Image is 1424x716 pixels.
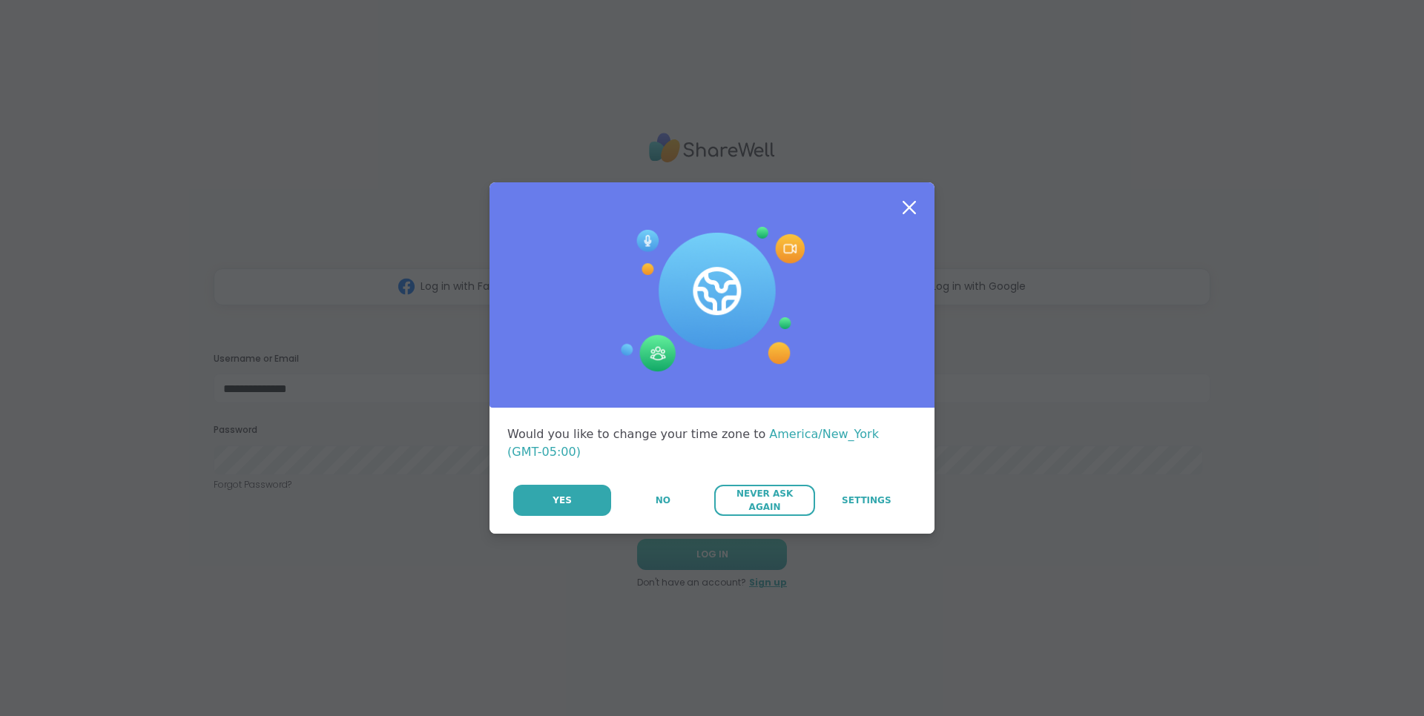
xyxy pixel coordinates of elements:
[722,487,807,514] span: Never Ask Again
[513,485,611,516] button: Yes
[714,485,814,516] button: Never Ask Again
[553,494,572,507] span: Yes
[842,494,891,507] span: Settings
[817,485,917,516] a: Settings
[619,227,805,372] img: Session Experience
[507,425,917,461] div: Would you like to change your time zone to
[613,485,713,516] button: No
[656,494,670,507] span: No
[507,427,879,459] span: America/New_York (GMT-05:00)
